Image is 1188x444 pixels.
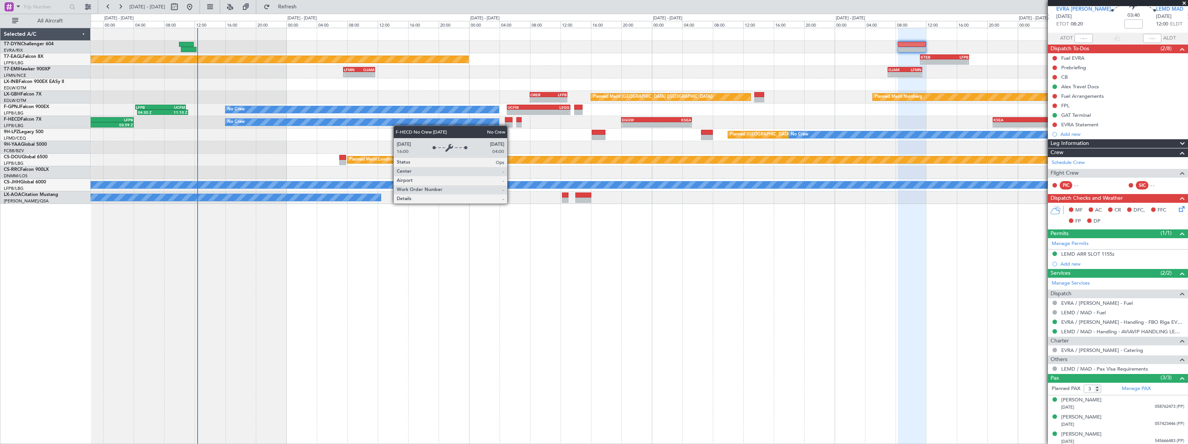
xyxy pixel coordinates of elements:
[926,21,956,28] div: 12:00
[256,21,286,28] div: 20:00
[1028,123,1062,127] div: -
[560,21,591,28] div: 12:00
[1056,21,1069,28] span: ETOT
[136,105,160,110] div: LFPB
[359,67,374,72] div: OJAM
[195,21,225,28] div: 12:00
[439,21,469,28] div: 20:00
[656,118,691,122] div: KSEA
[1158,207,1166,214] span: FFC
[4,135,26,141] a: LFMD/CEQ
[134,21,164,28] div: 04:00
[103,21,134,28] div: 00:00
[1156,21,1168,28] span: 12:00
[1051,229,1068,238] span: Permits
[102,118,133,122] div: LFPB
[1051,139,1089,148] span: Leg Information
[896,21,926,28] div: 08:00
[164,21,195,28] div: 08:00
[4,105,20,109] span: F-GPNJ
[1051,337,1069,345] span: Charter
[4,167,20,172] span: CS-RRC
[4,142,47,147] a: 9H-YAAGlobal 5000
[4,117,21,122] span: F-HECD
[1075,34,1093,43] input: --:--
[4,155,48,159] a: CS-DOUGlobal 6500
[227,104,245,115] div: No Crew
[993,118,1028,122] div: KSEA
[408,21,439,28] div: 16:00
[1095,207,1102,214] span: AC
[804,21,835,28] div: 20:00
[271,4,303,10] span: Refresh
[1051,169,1079,178] span: Flight Crew
[4,67,50,72] a: T7-EMIHawker 900XP
[1163,35,1176,42] span: ALDT
[23,1,67,13] input: Trip Number
[1161,45,1172,53] span: (2/8)
[1051,45,1089,53] span: Dispatch To-Dos
[508,110,539,115] div: -
[1061,319,1184,325] a: EVRA / [PERSON_NAME] - Handling - FBO Riga EVRA / [PERSON_NAME]
[921,55,944,59] div: KTEB
[1061,112,1091,118] div: GAT Terminal
[4,67,19,72] span: T7-EMI
[539,105,570,110] div: LSGG
[1052,240,1089,248] a: Manage Permits
[1061,93,1104,99] div: Fuel Arrangements
[945,60,968,64] div: -
[1061,64,1086,71] div: Prebriefing
[1156,6,1183,13] span: LEMD MAD
[921,60,944,64] div: -
[1019,15,1048,22] div: [DATE] - [DATE]
[225,21,256,28] div: 16:00
[1051,374,1059,383] span: Pax
[1155,404,1184,410] span: 058762473 (PP)
[1061,121,1099,128] div: EVRA Statement
[4,155,22,159] span: CS-DOU
[359,72,374,77] div: -
[4,130,19,134] span: 9H-LPZ
[8,15,83,27] button: All Aircraft
[1071,21,1083,28] span: 08:20
[4,48,23,53] a: EVRA/RIX
[1060,181,1072,189] div: PIC
[1122,385,1151,393] a: Manage PAX
[1056,6,1111,13] span: EVRA [PERSON_NAME]
[4,42,54,46] a: T7-DYNChallenger 604
[260,1,306,13] button: Refresh
[4,92,21,97] span: LX-GBH
[1061,396,1102,404] div: [PERSON_NAME]
[4,73,26,78] a: LFMN/NCE
[287,15,317,22] div: [DATE] - [DATE]
[227,116,245,128] div: No Crew
[4,180,20,185] span: CS-JHH
[1155,421,1184,427] span: 057423446 (PP)
[835,21,865,28] div: 00:00
[160,105,185,110] div: UCFM
[905,67,921,72] div: LFMN
[1060,131,1184,137] div: Add new
[653,15,682,22] div: [DATE] - [DATE]
[530,97,548,102] div: -
[682,21,713,28] div: 04:00
[1094,218,1100,225] span: DP
[530,92,548,97] div: ORER
[4,98,26,103] a: EDLW/DTM
[1061,309,1106,316] a: LEMD / MAD - Fuel
[102,123,133,127] div: 03:59 Z
[1051,269,1070,278] span: Services
[344,72,359,77] div: -
[4,161,24,166] a: LFPB/LBG
[993,123,1028,127] div: -
[905,72,921,77] div: -
[4,193,58,197] a: LX-AOACitation Mustang
[1052,159,1085,167] a: Schedule Crew
[286,21,317,28] div: 00:00
[1056,13,1072,21] span: [DATE]
[4,110,24,116] a: LFPB/LBG
[4,92,42,97] a: LX-GBHFalcon 7X
[1061,347,1143,353] a: EVRA / [PERSON_NAME] - Catering
[1060,35,1073,42] span: ATOT
[4,54,22,59] span: T7-EAGL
